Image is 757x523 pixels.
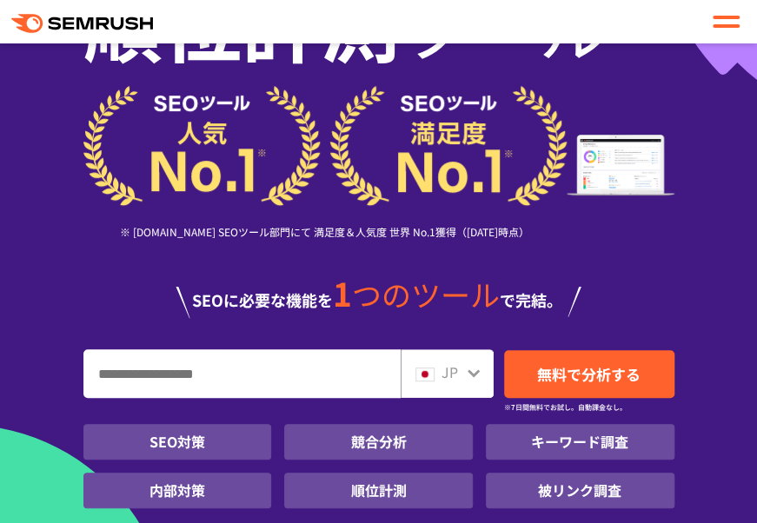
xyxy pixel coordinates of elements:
[284,424,473,460] li: 競合分析
[333,269,352,316] span: 1
[504,399,627,415] small: ※7日間無料でお試し。自動課金なし。
[284,473,473,508] li: 順位計測
[83,473,272,508] li: 内部対策
[84,350,400,397] input: URL、キーワードを入力してください
[83,206,567,261] div: ※ [DOMAIN_NAME] SEOツール部門にて 満足度＆人気度 世界 No.1獲得（[DATE]時点）
[352,273,500,315] span: つのツール
[486,424,674,460] li: キーワード調査
[537,363,641,385] span: 無料で分析する
[504,350,674,398] a: 無料で分析する
[83,424,272,460] li: SEO対策
[486,473,674,508] li: 被リンク調査
[442,361,458,382] span: JP
[83,261,674,319] div: SEOに必要な機能を
[500,288,562,311] span: で完結。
